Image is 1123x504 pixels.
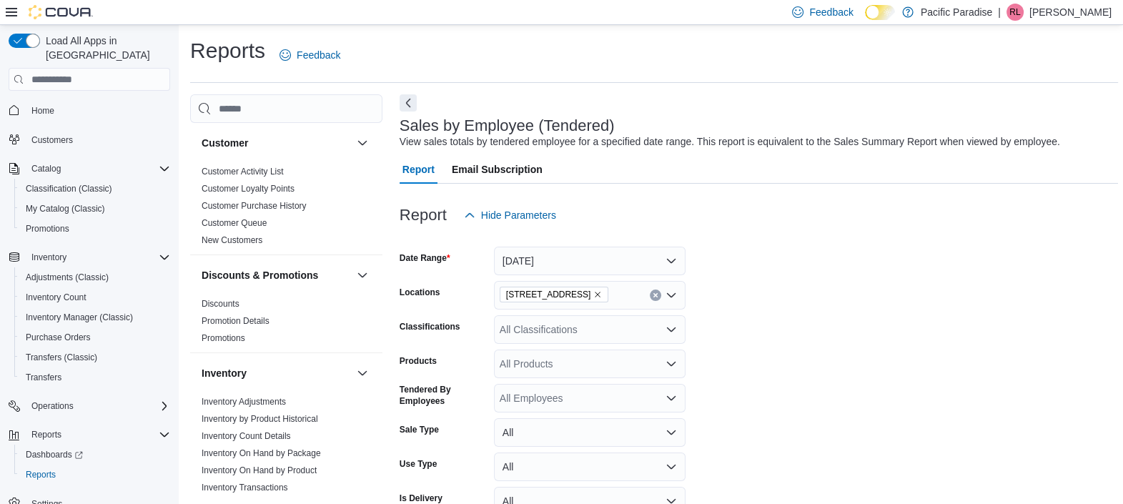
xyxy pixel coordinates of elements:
label: Use Type [400,458,437,470]
div: Customer [190,163,382,255]
span: Customers [26,131,170,149]
a: Discounts [202,299,239,309]
span: Promotions [26,223,69,234]
div: View sales totals by tendered employee for a specified date range. This report is equivalent to t... [400,134,1060,149]
span: Transfers (Classic) [20,349,170,366]
span: Inventory Manager (Classic) [20,309,170,326]
span: Promotion Details [202,315,269,327]
a: Dashboards [14,445,176,465]
button: Transfers (Classic) [14,347,176,367]
a: Customer Activity List [202,167,284,177]
button: Purchase Orders [14,327,176,347]
span: RL [1009,4,1020,21]
a: My Catalog (Classic) [20,200,111,217]
a: Inventory Transactions [202,483,288,493]
h3: Discounts & Promotions [202,268,318,282]
span: Inventory Count [20,289,170,306]
h1: Reports [190,36,265,65]
a: Inventory On Hand by Package [202,448,321,458]
button: All [494,453,686,481]
span: [STREET_ADDRESS] [506,287,591,302]
p: Pacific Paradise [921,4,992,21]
a: Reports [20,466,61,483]
button: All [494,418,686,447]
span: 1087 H Street [500,287,609,302]
span: Operations [26,397,170,415]
span: Classification (Classic) [20,180,170,197]
a: Transfers [20,369,67,386]
button: Classification (Classic) [14,179,176,199]
button: Inventory [202,366,351,380]
h3: Sales by Employee (Tendered) [400,117,615,134]
span: Classification (Classic) [26,183,112,194]
label: Is Delivery [400,493,442,504]
a: Inventory Count [20,289,92,306]
span: Customer Loyalty Points [202,183,295,194]
button: My Catalog (Classic) [14,199,176,219]
span: Inventory Adjustments [202,396,286,407]
a: Purchase Orders [20,329,97,346]
span: Dashboards [26,449,83,460]
span: Promotions [202,332,245,344]
span: Discounts [202,298,239,310]
p: | [998,4,1001,21]
span: Inventory Manager (Classic) [26,312,133,323]
label: Tendered By Employees [400,384,488,407]
h3: Report [400,207,447,224]
button: Open list of options [666,358,677,370]
button: Customer [202,136,351,150]
span: Email Subscription [452,155,543,184]
button: Clear input [650,290,661,301]
span: Inventory [26,249,170,266]
span: Inventory On Hand by Package [202,448,321,459]
span: Adjustments (Classic) [26,272,109,283]
span: Adjustments (Classic) [20,269,170,286]
button: Inventory [3,247,176,267]
p: [PERSON_NAME] [1029,4,1112,21]
span: Inventory Count Details [202,430,291,442]
span: Inventory [31,252,66,263]
a: Customer Loyalty Points [202,184,295,194]
span: Feedback [809,5,853,19]
span: Feedback [297,48,340,62]
span: Report [402,155,435,184]
button: Customer [354,134,371,152]
a: Inventory On Hand by Product [202,465,317,475]
span: Purchase Orders [20,329,170,346]
label: Locations [400,287,440,298]
button: Discounts & Promotions [354,267,371,284]
span: Promotions [20,220,170,237]
span: Home [31,105,54,117]
span: Customers [31,134,73,146]
button: Open list of options [666,324,677,335]
span: Reports [20,466,170,483]
label: Classifications [400,321,460,332]
button: Hide Parameters [458,201,562,229]
button: Inventory Count [14,287,176,307]
label: Sale Type [400,424,439,435]
a: Classification (Classic) [20,180,118,197]
button: Catalog [26,160,66,177]
a: Customers [26,132,79,149]
a: Feedback [274,41,346,69]
button: Inventory [354,365,371,382]
span: Home [26,101,170,119]
button: Open list of options [666,290,677,301]
span: Catalog [26,160,170,177]
span: Customer Queue [202,217,267,229]
button: Reports [3,425,176,445]
button: Inventory [26,249,72,266]
span: Transfers (Classic) [26,352,97,363]
label: Products [400,355,437,367]
button: [DATE] [494,247,686,275]
button: Home [3,99,176,120]
span: Catalog [31,163,61,174]
div: Rheanne Lima [1006,4,1024,21]
label: Date Range [400,252,450,264]
button: Reports [14,465,176,485]
a: Customer Queue [202,218,267,228]
a: Promotion Details [202,316,269,326]
h3: Inventory [202,366,247,380]
a: Dashboards [20,446,89,463]
button: Operations [3,396,176,416]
